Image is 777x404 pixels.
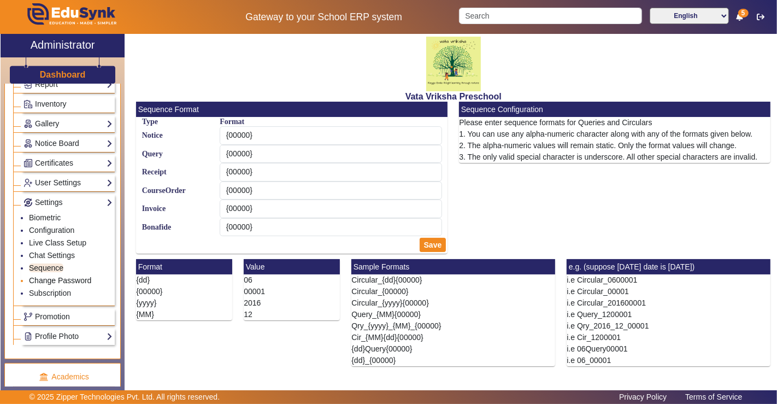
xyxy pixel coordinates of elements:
h3: Dashboard [40,69,86,80]
li: {dd}Query{00000} [351,343,555,355]
li: Qry_{yyyy}_{MM}_{00000} [351,320,555,332]
a: Terms of Service [680,390,747,404]
li: 06 [244,274,340,286]
a: Subscription [29,289,71,297]
label: Notice [136,126,214,145]
li: i.e Cir_1200001 [567,332,770,343]
li: i.e Circular_0600001 [567,274,770,286]
li: Circular_{yyyy}{00000} [351,297,555,309]
li: Cir_{MM}{dd}{00000} [351,332,555,343]
li: i.e 06Query00001 [567,343,770,355]
mat-card-header: Sample Formats [351,259,555,274]
p: © 2025 Zipper Technologies Pvt. Ltd. All rights reserved. [30,391,220,403]
a: Chat Settings [29,251,75,260]
label: Type [136,117,214,126]
li: Query_{MM}{00000} [351,309,555,320]
label: Query [136,145,214,163]
li: 2016 [244,297,340,309]
p: 2. The alpha-numeric values will remain static. Only the format values will change. [459,140,770,151]
button: Save [420,238,446,252]
p: Please enter sequence formats for Queries and Circulars [459,117,770,128]
li: i.e Circular_00001 [567,286,770,297]
li: {dd} [136,274,232,286]
li: i.e Circular_201600001 [567,297,770,309]
label: Receipt [136,163,214,181]
h2: Vata Vriksha Preschool [131,91,776,102]
li: {MM} [136,309,232,320]
a: Configuration [29,226,74,235]
label: Bonafide [136,218,214,237]
mat-card-header: e.g. (suppose [DATE] date is [DATE]) [567,259,770,274]
label: Invoice [136,200,214,218]
li: {dd}_{00000} [351,355,555,366]
mat-card-header: Format [136,259,232,274]
p: 1. You can use any alpha-numeric character along with any of the formats given below. [459,128,770,140]
label: Format [214,117,448,126]
span: 5 [738,9,749,17]
span: Inventory [35,99,67,108]
img: academic.png [39,372,49,382]
li: Circular_{dd}{00000} [351,274,555,286]
li: i.e 06_00001 [567,355,770,366]
a: Live Class Setup [29,238,86,247]
li: 12 [244,309,340,320]
input: Search [459,8,642,24]
a: Promotion [23,311,113,323]
a: Sequence [29,264,63,272]
mat-card-header: Sequence Configuration [459,102,770,117]
a: Biometric [29,213,61,222]
h2: Administrator [31,38,95,51]
span: Promotion [35,312,70,321]
h5: Gateway to your School ERP system [201,11,448,23]
a: Dashboard [39,69,86,80]
img: Branchoperations.png [24,313,32,321]
img: Inventory.png [24,100,32,108]
a: Inventory [23,98,113,110]
a: Privacy Policy [614,390,672,404]
mat-card-header: Value [244,259,340,274]
li: {00000} [136,286,232,297]
p: 3. The only valid special character is underscore. All other special characters are invalid. [459,151,770,163]
li: Circular_{00000} [351,286,555,297]
li: i.e Qry_2016_12_00001 [567,320,770,332]
li: 00001 [244,286,340,297]
label: CourseOrder [136,181,214,200]
p: Academics [13,371,115,383]
li: {yyyy} [136,297,232,309]
img: 817d6453-c4a2-41f8-ac39-e8a470f27eea [426,37,481,91]
mat-card-header: Sequence Format [136,102,448,117]
a: Administrator [1,34,125,57]
li: i.e Query_1200001 [567,309,770,320]
a: Change Password [29,276,91,285]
